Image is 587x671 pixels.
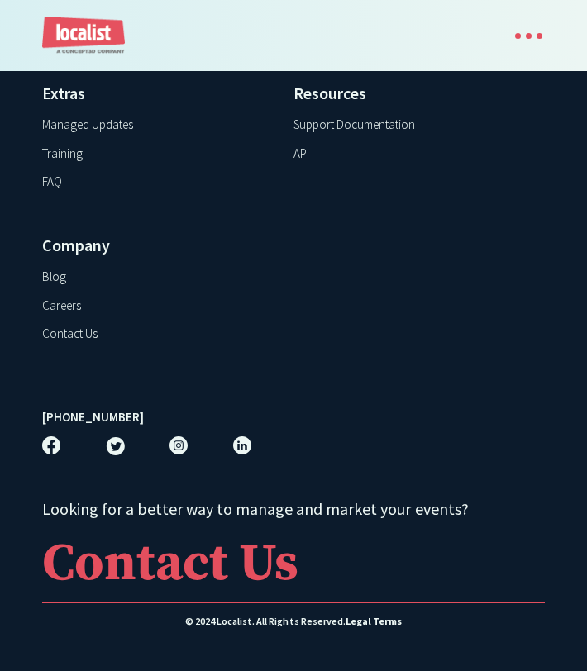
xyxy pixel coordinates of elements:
[293,116,415,135] a: Support Documentation
[498,18,545,54] div: menu
[346,614,402,629] a: Legal Terms
[42,497,546,521] h4: Looking for a better way to manage and market your events?
[42,116,133,135] a: Managed Updates
[42,408,144,427] a: [PHONE_NUMBER]
[42,173,62,192] a: FAQ
[42,145,83,164] a: Training
[42,538,298,590] div: Contact Us
[42,325,98,344] a: Contact Us
[42,297,81,316] a: Careers
[42,233,252,258] h4: Company
[42,614,546,629] div: © 2024 Localist. All Rights Reserved.
[42,268,66,287] a: Blog
[42,530,546,603] a: Contact Us
[42,81,252,106] h4: Extras
[293,81,503,106] h4: Resources
[42,17,125,55] a: home
[293,145,309,164] a: API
